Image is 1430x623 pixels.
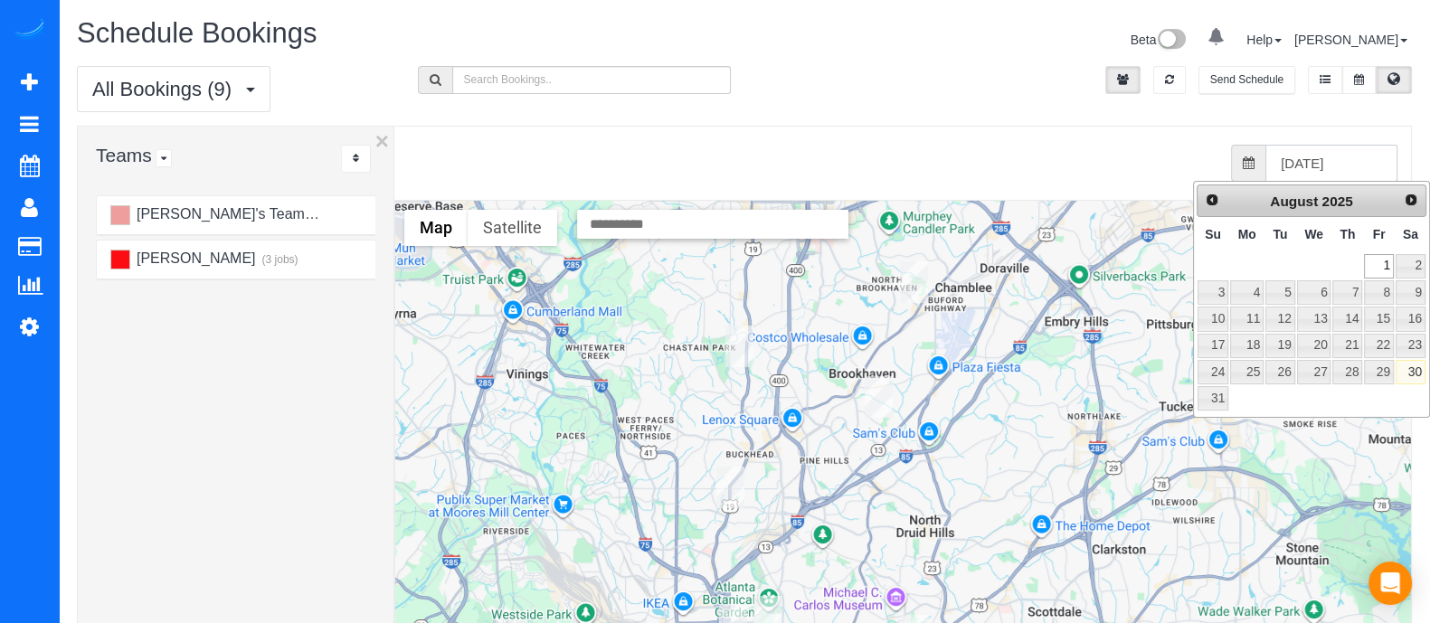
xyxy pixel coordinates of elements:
a: 8 [1364,280,1393,305]
input: Search Bookings.. [452,66,732,94]
a: 19 [1265,334,1294,358]
small: (3 jobs) [260,253,298,266]
button: Send Schedule [1198,66,1295,94]
a: [PERSON_NAME] [1294,33,1407,47]
span: [PERSON_NAME] [134,250,255,266]
a: 3 [1198,280,1228,305]
a: 28 [1332,360,1362,384]
img: Automaid Logo [11,18,47,43]
small: (6 jobs) [308,209,347,222]
span: Thursday [1340,227,1355,241]
a: 31 [1198,386,1228,411]
a: 10 [1198,307,1228,331]
div: ... [341,145,371,173]
a: 2 [1396,254,1425,278]
a: 21 [1332,334,1362,358]
span: Saturday [1403,227,1418,241]
div: Open Intercom Messenger [1368,562,1412,605]
a: 1 [1364,254,1393,278]
a: 26 [1265,360,1294,384]
a: 24 [1198,360,1228,384]
a: 25 [1230,360,1264,384]
a: 7 [1332,280,1362,305]
a: 29 [1364,360,1393,384]
a: 6 [1297,280,1331,305]
i: Sort Teams [353,153,359,164]
a: Help [1246,33,1282,47]
a: 23 [1396,334,1425,358]
a: 22 [1364,334,1393,358]
span: Next [1404,193,1418,207]
span: Prev [1205,193,1219,207]
input: Date [1265,145,1397,182]
span: August [1270,194,1318,209]
div: 08/01/2025 12:00PM - Danial Ghanouni - 2479 Peachtree Rd Ne, Apt 510, Atlanta, GA 30305 [716,467,744,508]
a: 14 [1332,307,1362,331]
a: 9 [1396,280,1425,305]
a: 17 [1198,334,1228,358]
span: Friday [1373,227,1386,241]
a: Prev [1199,187,1225,212]
a: Beta [1131,33,1187,47]
span: 2025 [1321,194,1352,209]
span: Schedule Bookings [77,17,317,49]
button: Show street map [404,210,468,246]
a: 30 [1396,360,1425,384]
div: 08/01/2025 10:00AM - Ashley Patterson - 6302 Jefferson Circle South,, Chamblee, GA 30341 [900,261,928,303]
span: Teams [96,145,152,165]
a: 27 [1297,360,1331,384]
a: 12 [1265,307,1294,331]
a: 5 [1265,280,1294,305]
span: Monday [1238,227,1256,241]
span: Tuesday [1273,227,1287,241]
a: Next [1398,187,1424,212]
button: All Bookings (9) [77,66,270,112]
a: 18 [1230,334,1264,358]
span: Wednesday [1304,227,1323,241]
a: 20 [1297,334,1331,358]
div: 08/01/2025 12:00PM - Adam Rocko - 2304 Chastain Dr Neatlanta, Ga 30342, Usa Unit 2304, 30342, GA ... [725,326,753,367]
img: New interface [1156,29,1186,52]
a: 16 [1396,307,1425,331]
a: 15 [1364,307,1393,331]
button: × [375,129,389,153]
a: 13 [1297,307,1331,331]
span: Sunday [1205,227,1221,241]
span: [PERSON_NAME]'s Team [134,206,304,222]
div: 08/01/2025 2:00PM - tara bayke - 1468 Briarwood Rd Ne, 1312, Brookhaven, GA 30319 [865,376,893,418]
button: Show satellite imagery [468,210,557,246]
a: 4 [1230,280,1264,305]
a: 11 [1230,307,1264,331]
span: All Bookings (9) [92,78,241,100]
